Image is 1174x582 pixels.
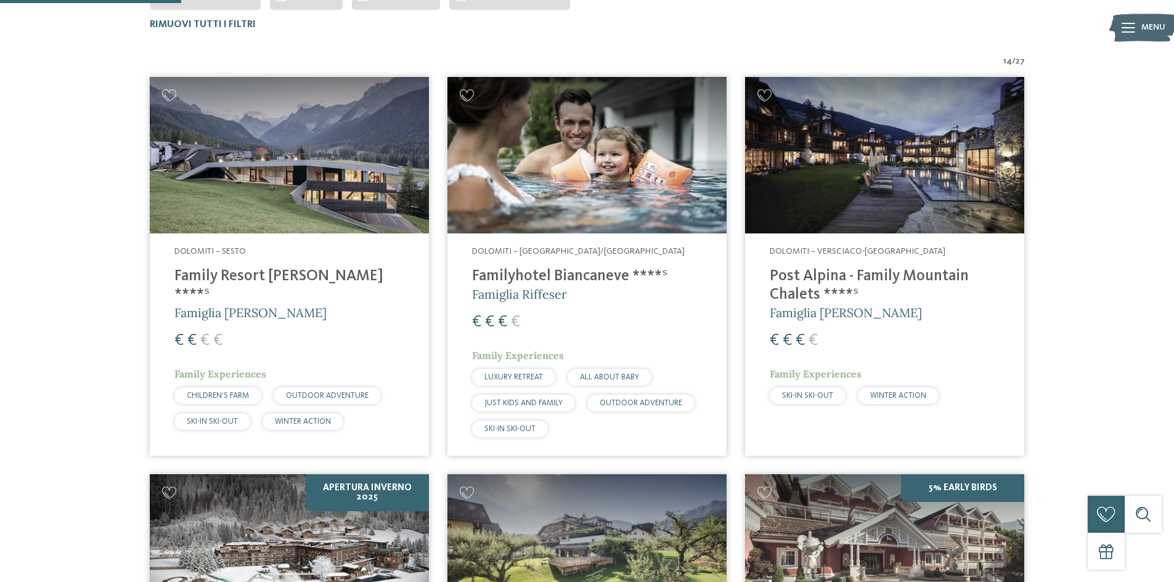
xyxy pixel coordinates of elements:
h4: Post Alpina - Family Mountain Chalets ****ˢ [770,267,1000,304]
span: SKI-IN SKI-OUT [187,418,238,426]
span: Dolomiti – Sesto [174,247,246,256]
span: OUTDOOR ADVENTURE [286,392,369,400]
span: € [809,333,818,349]
span: / [1012,55,1016,68]
h4: Family Resort [PERSON_NAME] ****ˢ [174,267,404,304]
a: Cercate un hotel per famiglie? Qui troverete solo i migliori! Dolomiti – Sesto Family Resort [PER... [150,77,429,456]
img: Cercate un hotel per famiglie? Qui troverete solo i migliori! [447,77,727,234]
span: Family Experiences [472,349,564,362]
span: € [770,333,779,349]
span: € [485,314,494,330]
span: € [472,314,481,330]
span: Family Experiences [174,368,266,380]
span: SKI-IN SKI-OUT [782,392,833,400]
span: 14 [1003,55,1012,68]
span: € [511,314,520,330]
span: 27 [1016,55,1025,68]
span: Famiglia [PERSON_NAME] [770,305,922,320]
span: CHILDREN’S FARM [187,392,249,400]
span: Famiglia Riffeser [472,286,567,302]
span: Dolomiti – [GEOGRAPHIC_DATA]/[GEOGRAPHIC_DATA] [472,247,685,256]
img: Post Alpina - Family Mountain Chalets ****ˢ [745,77,1024,234]
span: LUXURY RETREAT [484,373,543,381]
a: Cercate un hotel per famiglie? Qui troverete solo i migliori! Dolomiti – Versciaco-[GEOGRAPHIC_DA... [745,77,1024,456]
span: Dolomiti – Versciaco-[GEOGRAPHIC_DATA] [770,247,945,256]
span: € [200,333,210,349]
span: WINTER ACTION [275,418,331,426]
span: Famiglia [PERSON_NAME] [174,305,327,320]
span: OUTDOOR ADVENTURE [600,399,682,407]
span: Rimuovi tutti i filtri [150,20,256,30]
span: € [174,333,184,349]
span: JUST KIDS AND FAMILY [484,399,563,407]
span: € [187,333,197,349]
span: WINTER ACTION [870,392,926,400]
span: SKI-IN SKI-OUT [484,425,536,433]
span: € [213,333,222,349]
img: Family Resort Rainer ****ˢ [150,77,429,234]
a: Cercate un hotel per famiglie? Qui troverete solo i migliori! Dolomiti – [GEOGRAPHIC_DATA]/[GEOGR... [447,77,727,456]
span: € [796,333,805,349]
span: ALL ABOUT BABY [580,373,639,381]
span: € [498,314,507,330]
h4: Familyhotel Biancaneve ****ˢ [472,267,702,286]
span: Family Experiences [770,368,862,380]
span: € [783,333,792,349]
